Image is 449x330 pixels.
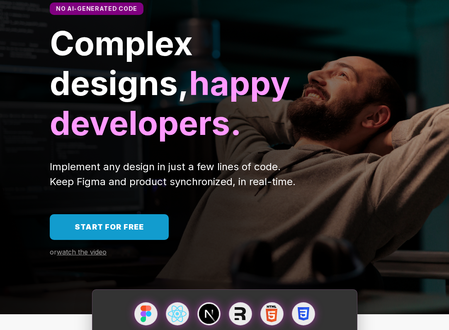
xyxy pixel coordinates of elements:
span: Implement any design in just a few lines of code. Keep Figma and product synchronized, in real-time. [50,161,296,188]
span: Complex designs, [50,23,201,103]
span: watch the video [57,248,107,256]
span: Start for free [75,222,144,231]
span: No AI-generated code [56,5,137,12]
span: happy developers. [50,63,298,143]
span: or [50,248,57,256]
a: Start for free [50,214,169,240]
a: orwatch the video [50,248,107,256]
